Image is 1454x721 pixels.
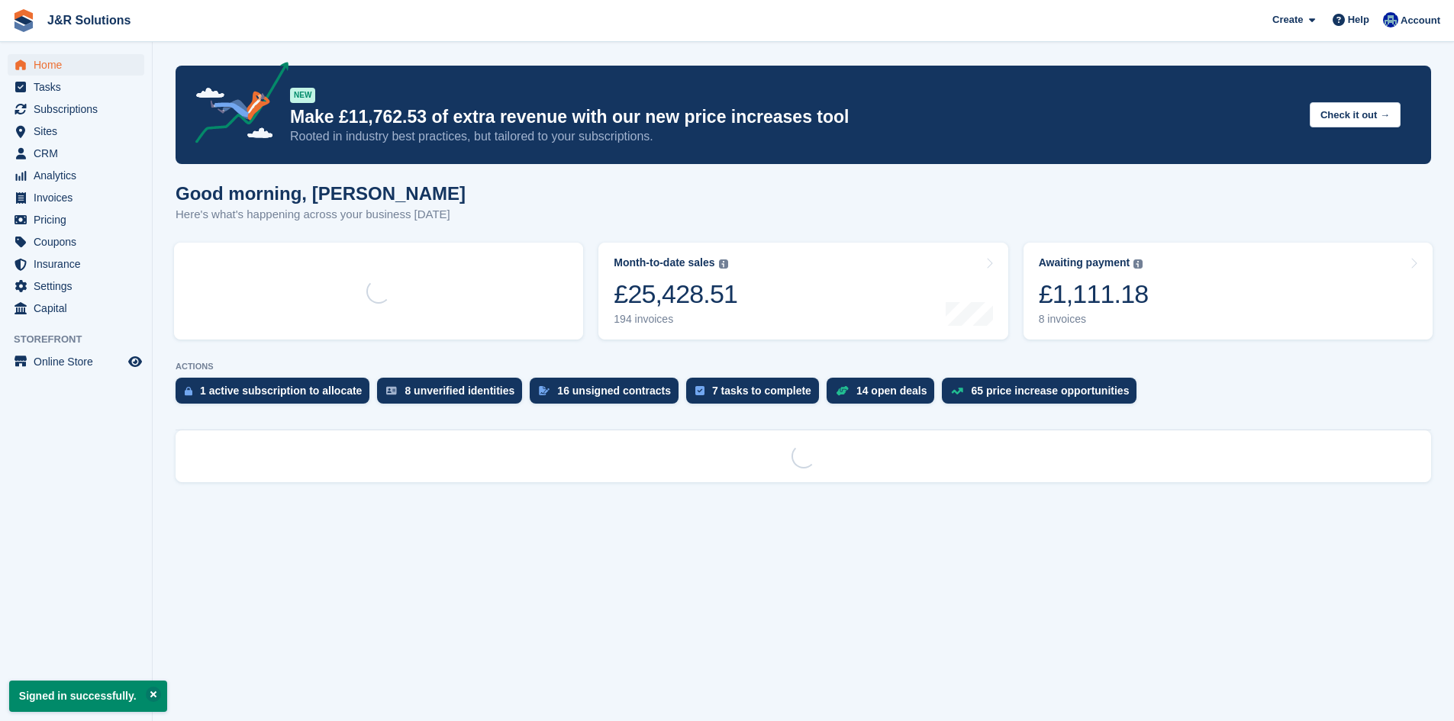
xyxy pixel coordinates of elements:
[1039,278,1149,310] div: £1,111.18
[34,231,125,253] span: Coupons
[14,332,152,347] span: Storefront
[405,385,514,397] div: 8 unverified identities
[34,253,125,275] span: Insurance
[8,98,144,120] a: menu
[126,352,144,371] a: Preview store
[942,378,1144,411] a: 65 price increase opportunities
[1272,12,1303,27] span: Create
[1133,259,1143,269] img: icon-info-grey-7440780725fd019a000dd9b08b2336e03edf1995a4989e88bcd33f0948082b44.svg
[12,9,35,32] img: stora-icon-8386f47178a22dfd0bd8f6a31ec36ba5ce8667c1dd55bd0f319d3a0aa187defe.svg
[719,259,728,269] img: icon-info-grey-7440780725fd019a000dd9b08b2336e03edf1995a4989e88bcd33f0948082b44.svg
[8,165,144,186] a: menu
[176,206,466,224] p: Here's what's happening across your business [DATE]
[386,386,397,395] img: verify_identity-adf6edd0f0f0b5bbfe63781bf79b02c33cf7c696d77639b501bdc392416b5a36.svg
[836,385,849,396] img: deal-1b604bf984904fb50ccaf53a9ad4b4a5d6e5aea283cecdc64d6e3604feb123c2.svg
[827,378,943,411] a: 14 open deals
[34,298,125,319] span: Capital
[1039,256,1130,269] div: Awaiting payment
[34,143,125,164] span: CRM
[377,378,530,411] a: 8 unverified identities
[34,121,125,142] span: Sites
[712,385,811,397] div: 7 tasks to complete
[8,253,144,275] a: menu
[34,209,125,230] span: Pricing
[695,386,704,395] img: task-75834270c22a3079a89374b754ae025e5fb1db73e45f91037f5363f120a921f8.svg
[200,385,362,397] div: 1 active subscription to allocate
[34,187,125,208] span: Invoices
[856,385,927,397] div: 14 open deals
[598,243,1007,340] a: Month-to-date sales £25,428.51 194 invoices
[8,209,144,230] a: menu
[614,278,737,310] div: £25,428.51
[1039,313,1149,326] div: 8 invoices
[1348,12,1369,27] span: Help
[41,8,137,33] a: J&R Solutions
[34,98,125,120] span: Subscriptions
[290,128,1298,145] p: Rooted in industry best practices, but tailored to your subscriptions.
[8,298,144,319] a: menu
[34,54,125,76] span: Home
[614,313,737,326] div: 194 invoices
[1401,13,1440,28] span: Account
[8,76,144,98] a: menu
[9,681,167,712] p: Signed in successfully.
[530,378,686,411] a: 16 unsigned contracts
[951,388,963,394] img: price_increase_opportunities-93ffe204e8149a01c8c9dc8f82e8f89637d9d84a8eef4429ea346261dce0b2c0.svg
[176,183,466,204] h1: Good morning, [PERSON_NAME]
[34,351,125,372] span: Online Store
[1024,243,1433,340] a: Awaiting payment £1,111.18 8 invoices
[34,76,125,98] span: Tasks
[290,88,315,103] div: NEW
[686,378,827,411] a: 7 tasks to complete
[8,121,144,142] a: menu
[8,54,144,76] a: menu
[539,386,550,395] img: contract_signature_icon-13c848040528278c33f63329250d36e43548de30e8caae1d1a13099fd9432cc5.svg
[1383,12,1398,27] img: Macie Adcock
[34,165,125,186] span: Analytics
[8,143,144,164] a: menu
[176,362,1431,372] p: ACTIONS
[557,385,671,397] div: 16 unsigned contracts
[185,386,192,396] img: active_subscription_to_allocate_icon-d502201f5373d7db506a760aba3b589e785aa758c864c3986d89f69b8ff3...
[8,275,144,297] a: menu
[8,187,144,208] a: menu
[1310,102,1401,127] button: Check it out →
[971,385,1129,397] div: 65 price increase opportunities
[8,231,144,253] a: menu
[182,62,289,149] img: price-adjustments-announcement-icon-8257ccfd72463d97f412b2fc003d46551f7dbcb40ab6d574587a9cd5c0d94...
[290,106,1298,128] p: Make £11,762.53 of extra revenue with our new price increases tool
[176,378,377,411] a: 1 active subscription to allocate
[614,256,714,269] div: Month-to-date sales
[8,351,144,372] a: menu
[34,275,125,297] span: Settings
